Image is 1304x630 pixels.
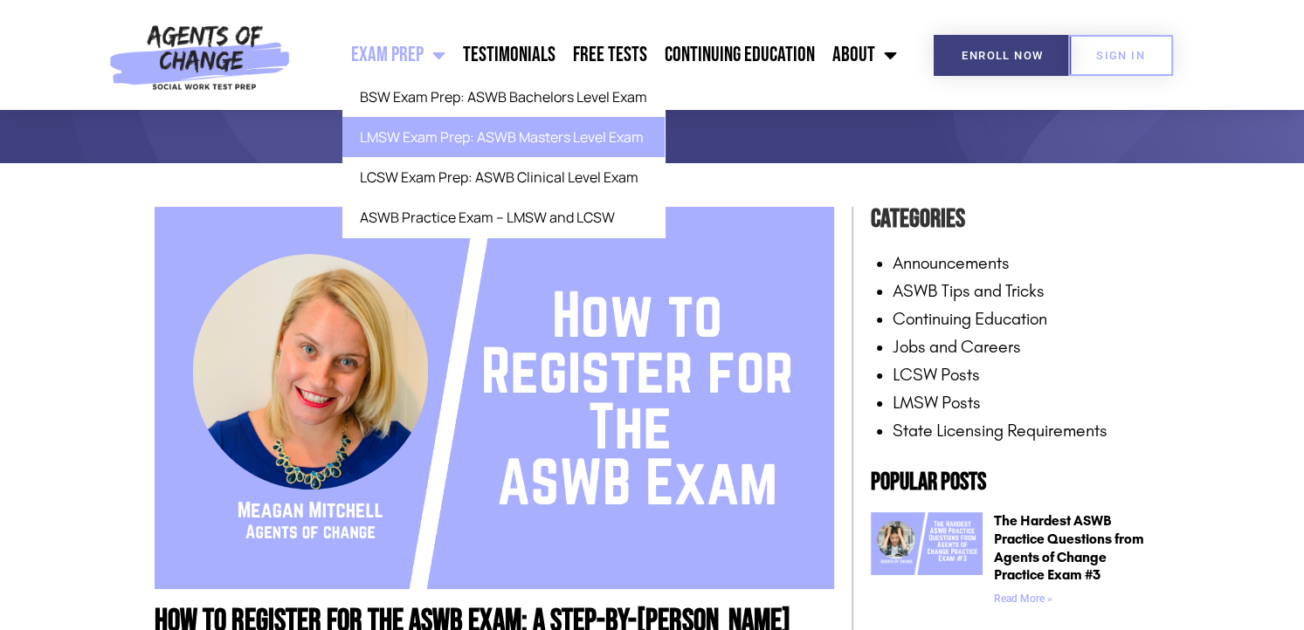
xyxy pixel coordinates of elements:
img: The Hardest ASWB Practice Questions from Agents of Change Practice Exam #3 [871,512,983,575]
a: LCSW Exam Prep: ASWB Clinical Level Exam [342,157,665,197]
a: Jobs and Careers [893,336,1021,357]
a: The Hardest ASWB Practice Questions from Agents of Change Practice Exam #3 [871,512,983,612]
a: The Hardest ASWB Practice Questions from Agents of Change Practice Exam #3 [994,512,1144,583]
a: LCSW Posts [893,364,980,385]
h2: Popular Posts [871,470,1150,495]
a: LMSW Posts [893,392,981,413]
a: Free Tests [564,33,656,77]
a: ASWB Practice Exam – LMSW and LCSW [342,197,665,237]
a: About [824,33,906,77]
span: Enroll Now [962,50,1043,61]
a: SIGN IN [1068,35,1173,76]
a: Announcements [893,252,1010,273]
a: Read more about The Hardest ASWB Practice Questions from Agents of Change Practice Exam #3 [994,592,1052,605]
a: ASWB Tips and Tricks [893,280,1045,301]
ul: Exam Prep [342,77,665,237]
a: Continuing Education [656,33,824,77]
a: Enroll Now [934,35,1071,76]
a: Continuing Education [893,308,1047,329]
nav: Menu [299,33,906,77]
h4: Categories [871,198,1150,240]
a: BSW Exam Prep: ASWB Bachelors Level Exam [342,77,665,117]
a: State Licensing Requirements [893,420,1107,441]
a: Testimonials [454,33,564,77]
a: LMSW Exam Prep: ASWB Masters Level Exam [342,117,665,157]
a: Exam Prep [342,33,454,77]
span: SIGN IN [1096,50,1145,61]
